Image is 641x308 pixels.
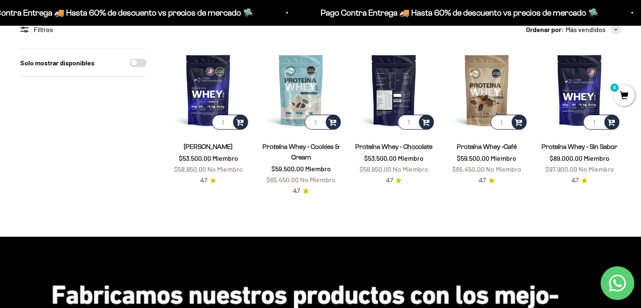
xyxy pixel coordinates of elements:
span: Más vendidos [566,24,606,35]
span: $58.850,00 [359,165,392,173]
span: Ordenar por: [526,24,564,35]
span: 4.7 [200,176,207,185]
span: $53.500,00 [364,154,397,162]
button: Más vendidos [566,24,621,35]
span: 4.7 [386,176,393,185]
span: $59.500,00 [271,165,304,173]
span: 4.7 [479,176,486,185]
a: 4.74.7 de 5.0 estrellas [293,186,309,196]
a: 4.74.7 de 5.0 estrellas [571,176,587,185]
span: Miembro [491,154,516,162]
p: Pago Contra Entrega 🚚 Hasta 60% de descuento vs precios de mercado 🛸 [270,6,547,19]
a: [PERSON_NAME] [184,143,233,150]
span: $65.450,00 [452,165,485,173]
a: Proteína Whey - Sin Sabor [542,143,617,150]
span: No Miembro [393,165,428,173]
span: Miembro [305,165,331,173]
a: Proteína Whey - Cookies & Cream [263,143,340,161]
span: No Miembro [486,165,521,173]
a: 4.74.7 de 5.0 estrellas [200,176,216,185]
span: $53.500,00 [179,154,211,162]
span: Miembro [398,154,424,162]
a: 4.74.7 de 5.0 estrellas [386,176,402,185]
a: Proteína Whey - Chocolate [355,143,432,150]
span: $97.900,00 [545,165,577,173]
span: Miembro [212,154,238,162]
span: 4.7 [571,176,579,185]
span: 4.7 [293,186,300,196]
span: No Miembro [300,176,335,184]
a: 0 [614,92,635,101]
span: $59.500,00 [457,154,489,162]
span: No Miembro [578,165,614,173]
span: $58.850,00 [174,165,206,173]
img: Proteína Whey - Chocolate [352,49,435,131]
label: Solo mostrar disponibles [20,57,94,68]
a: Proteína Whey -Café [457,143,517,150]
mark: 0 [609,83,620,93]
div: Filtros [20,24,147,35]
span: $65.450,00 [266,176,299,184]
a: 4.74.7 de 5.0 estrellas [479,176,495,185]
span: No Miembro [207,165,243,173]
span: Miembro [584,154,609,162]
span: $89.000,00 [550,154,582,162]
